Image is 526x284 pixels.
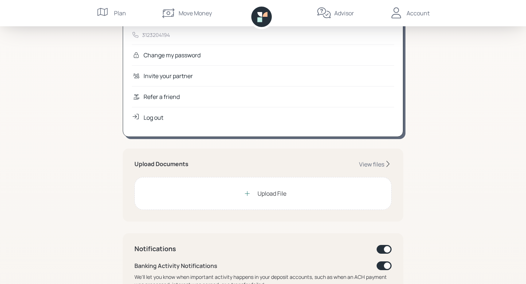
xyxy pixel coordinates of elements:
div: Upload File [258,189,286,198]
div: View files [359,160,384,168]
div: Change my password [144,51,201,60]
h5: Upload Documents [134,161,188,168]
div: Advisor [334,9,354,18]
div: Banking Activity Notifications [134,261,217,270]
h4: Notifications [134,245,176,253]
div: Plan [114,9,126,18]
div: Move Money [179,9,212,18]
div: Log out [144,113,163,122]
div: Invite your partner [144,72,193,80]
div: Account [407,9,430,18]
div: 3123204194 [142,31,170,39]
div: Refer a friend [144,92,180,101]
